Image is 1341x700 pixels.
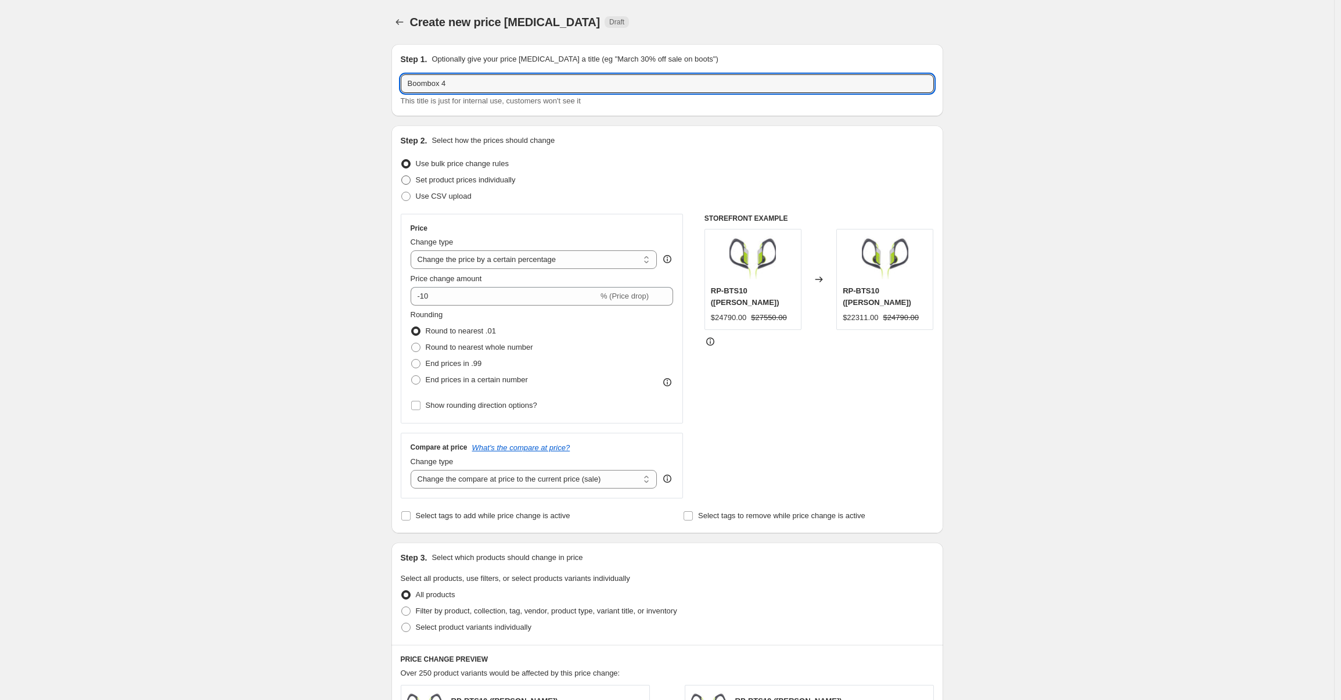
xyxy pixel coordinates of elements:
[472,443,570,452] button: What's the compare at price?
[862,235,908,282] img: AUDIFONO_PANASONIC_RP_BTS10_AMARILLO_80x.jpg
[411,274,482,283] span: Price change amount
[401,669,620,677] span: Over 250 product variants would be affected by this price change:
[661,473,673,484] div: help
[401,96,581,105] span: This title is just for internal use, customers won't see it
[426,359,482,368] span: End prices in .99
[411,443,468,452] h3: Compare at price
[426,343,533,351] span: Round to nearest whole number
[416,623,531,631] span: Select product variants individually
[401,655,934,664] h6: PRICE CHANGE PREVIEW
[416,175,516,184] span: Set product prices individually
[704,214,934,223] h6: STOREFRONT EXAMPLE
[411,310,443,319] span: Rounding
[432,552,583,563] p: Select which products should change in price
[711,312,746,324] div: $24790.00
[401,53,427,65] h2: Step 1.
[410,16,601,28] span: Create new price [MEDICAL_DATA]
[751,312,786,324] strike: $27550.00
[401,574,630,583] span: Select all products, use filters, or select products variants individually
[416,590,455,599] span: All products
[698,511,865,520] span: Select tags to remove while price change is active
[426,401,537,410] span: Show rounding direction options?
[426,326,496,335] span: Round to nearest .01
[416,606,677,615] span: Filter by product, collection, tag, vendor, product type, variant title, or inventory
[729,235,776,282] img: AUDIFONO_PANASONIC_RP_BTS10_AMARILLO_80x.jpg
[416,511,570,520] span: Select tags to add while price change is active
[411,224,427,233] h3: Price
[432,53,718,65] p: Optionally give your price [MEDICAL_DATA] a title (eg "March 30% off sale on boots")
[411,238,454,246] span: Change type
[432,135,555,146] p: Select how the prices should change
[601,292,649,300] span: % (Price drop)
[391,14,408,30] button: Price change jobs
[711,286,779,307] span: RP-BTS10 ([PERSON_NAME])
[401,135,427,146] h2: Step 2.
[416,192,472,200] span: Use CSV upload
[843,312,878,324] div: $22311.00
[411,457,454,466] span: Change type
[883,312,919,324] strike: $24790.00
[401,74,934,93] input: 30% off holiday sale
[661,253,673,265] div: help
[401,552,427,563] h2: Step 3.
[416,159,509,168] span: Use bulk price change rules
[843,286,911,307] span: RP-BTS10 ([PERSON_NAME])
[609,17,624,27] span: Draft
[426,375,528,384] span: End prices in a certain number
[411,287,598,306] input: -15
